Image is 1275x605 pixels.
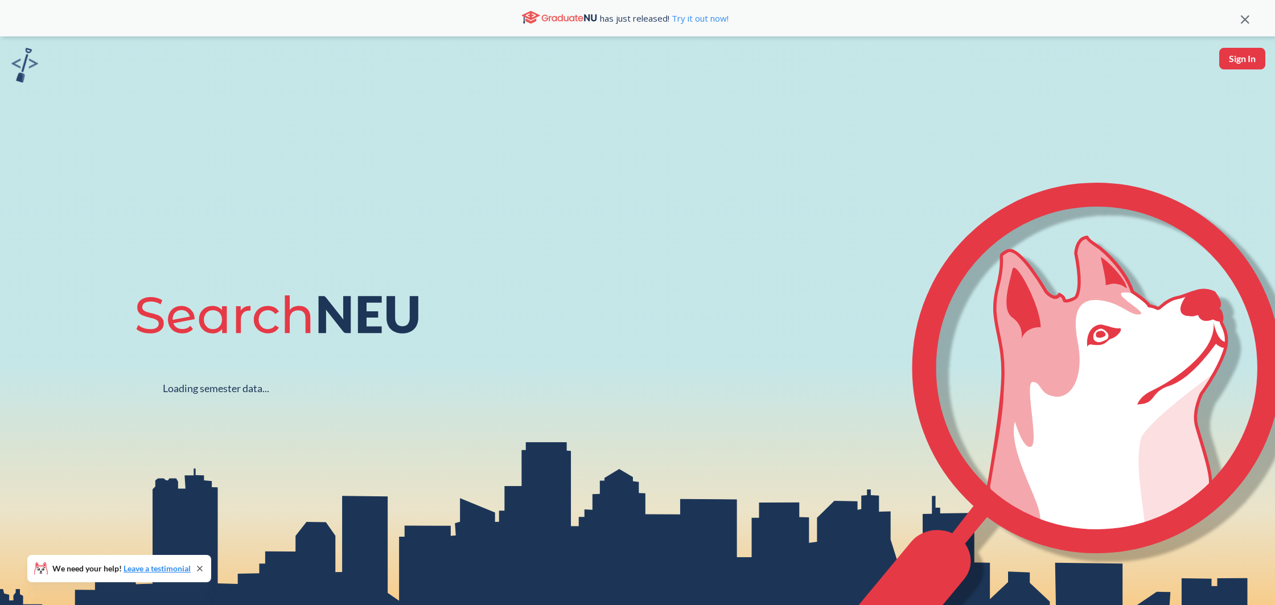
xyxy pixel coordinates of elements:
[600,12,729,24] span: has just released!
[11,48,38,86] a: sandbox logo
[124,563,191,573] a: Leave a testimonial
[669,13,729,24] a: Try it out now!
[163,382,269,395] div: Loading semester data...
[11,48,38,83] img: sandbox logo
[52,565,191,573] span: We need your help!
[1219,48,1265,69] button: Sign In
